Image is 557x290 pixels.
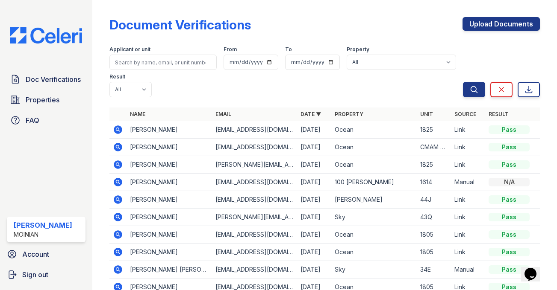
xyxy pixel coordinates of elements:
a: Date ▼ [301,111,321,117]
a: Properties [7,91,85,108]
td: Link [451,139,485,156]
a: Account [3,246,89,263]
td: 1805 [417,244,451,261]
div: N/A [489,178,530,186]
a: Name [130,111,145,117]
td: [EMAIL_ADDRESS][DOMAIN_NAME] [212,121,298,139]
a: Upload Documents [463,17,540,31]
td: [EMAIL_ADDRESS][DOMAIN_NAME] [212,174,298,191]
td: Manual [451,174,485,191]
td: [EMAIL_ADDRESS][DOMAIN_NAME] [212,191,298,209]
td: 1825 [417,121,451,139]
td: 1614 [417,174,451,191]
td: 100 [PERSON_NAME] [331,174,417,191]
div: Pass [489,143,530,151]
td: [PERSON_NAME] [PERSON_NAME] [127,261,212,278]
label: Result [109,73,125,80]
a: Doc Verifications [7,71,85,88]
iframe: chat widget [521,256,548,281]
td: [DATE] [297,121,331,139]
td: [DATE] [297,244,331,261]
div: Pass [489,160,530,169]
a: Source [454,111,476,117]
input: Search by name, email, or unit number [109,55,217,70]
td: 1825 [417,156,451,174]
td: [EMAIL_ADDRESS][DOMAIN_NAME] [212,261,298,278]
td: Ocean [331,244,417,261]
a: Result [489,111,509,117]
label: Applicant or unit [109,46,150,53]
td: [DATE] [297,174,331,191]
div: Pass [489,248,530,256]
div: Document Verifications [109,17,251,32]
td: [PERSON_NAME] [127,156,212,174]
td: [PERSON_NAME] [127,209,212,226]
div: Pass [489,213,530,221]
td: Link [451,121,485,139]
td: [PERSON_NAME] [127,226,212,244]
span: Account [22,249,49,259]
td: 43Q [417,209,451,226]
td: [DATE] [297,139,331,156]
td: 44J [417,191,451,209]
td: [DATE] [297,261,331,278]
td: Manual [451,261,485,278]
td: CMAM 83E-13890 [417,139,451,156]
td: Ocean [331,121,417,139]
div: Pass [489,125,530,134]
div: Pass [489,265,530,274]
td: Link [451,191,485,209]
td: [DATE] [297,156,331,174]
td: 1805 [417,226,451,244]
td: [DATE] [297,226,331,244]
td: [DATE] [297,209,331,226]
td: [PERSON_NAME] [127,191,212,209]
td: Sky [331,261,417,278]
td: 34E [417,261,451,278]
div: Pass [489,195,530,204]
td: Link [451,226,485,244]
td: [PERSON_NAME] [331,191,417,209]
td: Ocean [331,139,417,156]
td: Link [451,156,485,174]
a: Sign out [3,266,89,283]
a: FAQ [7,112,85,129]
td: [DATE] [297,191,331,209]
td: [EMAIL_ADDRESS][DOMAIN_NAME] [212,244,298,261]
td: Link [451,209,485,226]
td: [EMAIL_ADDRESS][DOMAIN_NAME] [212,226,298,244]
td: Ocean [331,156,417,174]
div: Pass [489,230,530,239]
td: [PERSON_NAME][EMAIL_ADDRESS][DOMAIN_NAME] [212,209,298,226]
td: [PERSON_NAME][EMAIL_ADDRESS][DOMAIN_NAME] [212,156,298,174]
td: [EMAIL_ADDRESS][DOMAIN_NAME] [212,139,298,156]
td: [PERSON_NAME] [127,244,212,261]
td: [PERSON_NAME] [127,121,212,139]
td: [PERSON_NAME] [127,174,212,191]
td: [PERSON_NAME] [127,139,212,156]
span: Properties [26,95,59,105]
label: To [285,46,292,53]
a: Unit [420,111,433,117]
label: From [224,46,237,53]
td: Link [451,244,485,261]
td: Ocean [331,226,417,244]
span: Sign out [22,270,48,280]
img: CE_Logo_Blue-a8612792a0a2168367f1c8372b55b34899dd931a85d93a1a3d3e32e68fde9ad4.png [3,27,89,43]
a: Email [215,111,231,117]
span: Doc Verifications [26,74,81,84]
div: Moinian [14,230,72,239]
td: Sky [331,209,417,226]
span: FAQ [26,115,39,125]
div: [PERSON_NAME] [14,220,72,230]
label: Property [347,46,369,53]
a: Property [335,111,363,117]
